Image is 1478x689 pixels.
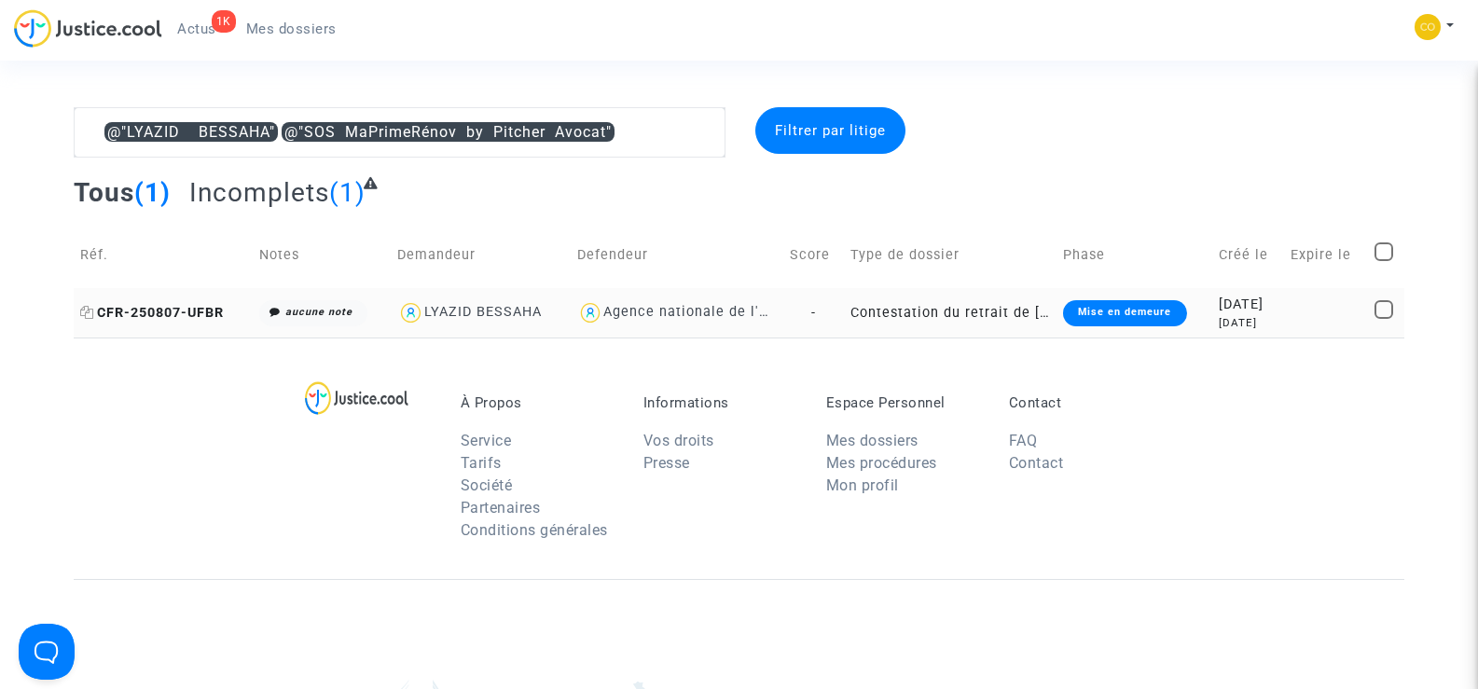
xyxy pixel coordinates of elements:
[461,454,502,472] a: Tarifs
[189,177,329,208] span: Incomplets
[461,476,513,494] a: Société
[329,177,366,208] span: (1)
[231,15,352,43] a: Mes dossiers
[162,15,231,43] a: 1KActus
[74,177,134,208] span: Tous
[577,299,604,326] img: icon-user.svg
[643,432,714,449] a: Vos droits
[253,222,391,288] td: Notes
[1009,454,1064,472] a: Contact
[1212,222,1283,288] td: Créé le
[461,521,608,539] a: Conditions générales
[826,394,981,411] p: Espace Personnel
[1219,295,1277,315] div: [DATE]
[826,432,919,449] a: Mes dossiers
[1284,222,1368,288] td: Expire le
[1063,300,1186,326] div: Mise en demeure
[603,304,808,320] div: Agence nationale de l'habitat
[844,222,1057,288] td: Type de dossier
[783,222,844,288] td: Score
[305,381,408,415] img: logo-lg.svg
[571,222,783,288] td: Defendeur
[461,432,512,449] a: Service
[246,21,337,37] span: Mes dossiers
[1009,394,1164,411] p: Contact
[134,177,171,208] span: (1)
[74,222,253,288] td: Réf.
[177,21,216,37] span: Actus
[461,394,615,411] p: À Propos
[14,9,162,48] img: jc-logo.svg
[1219,315,1277,331] div: [DATE]
[19,624,75,680] iframe: Help Scout Beacon - Open
[811,305,816,321] span: -
[1009,432,1038,449] a: FAQ
[397,299,424,326] img: icon-user.svg
[775,122,886,139] span: Filtrer par litige
[391,222,571,288] td: Demandeur
[844,288,1057,338] td: Contestation du retrait de [PERSON_NAME] par l'ANAH (mandataire)
[643,394,798,411] p: Informations
[643,454,690,472] a: Presse
[285,306,352,318] i: aucune note
[424,304,542,320] div: LYAZID BESSAHA
[212,10,236,33] div: 1K
[826,454,937,472] a: Mes procédures
[826,476,899,494] a: Mon profil
[461,499,541,517] a: Partenaires
[1415,14,1441,40] img: 84a266a8493598cb3cce1313e02c3431
[80,305,224,321] span: CFR-250807-UFBR
[1057,222,1212,288] td: Phase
